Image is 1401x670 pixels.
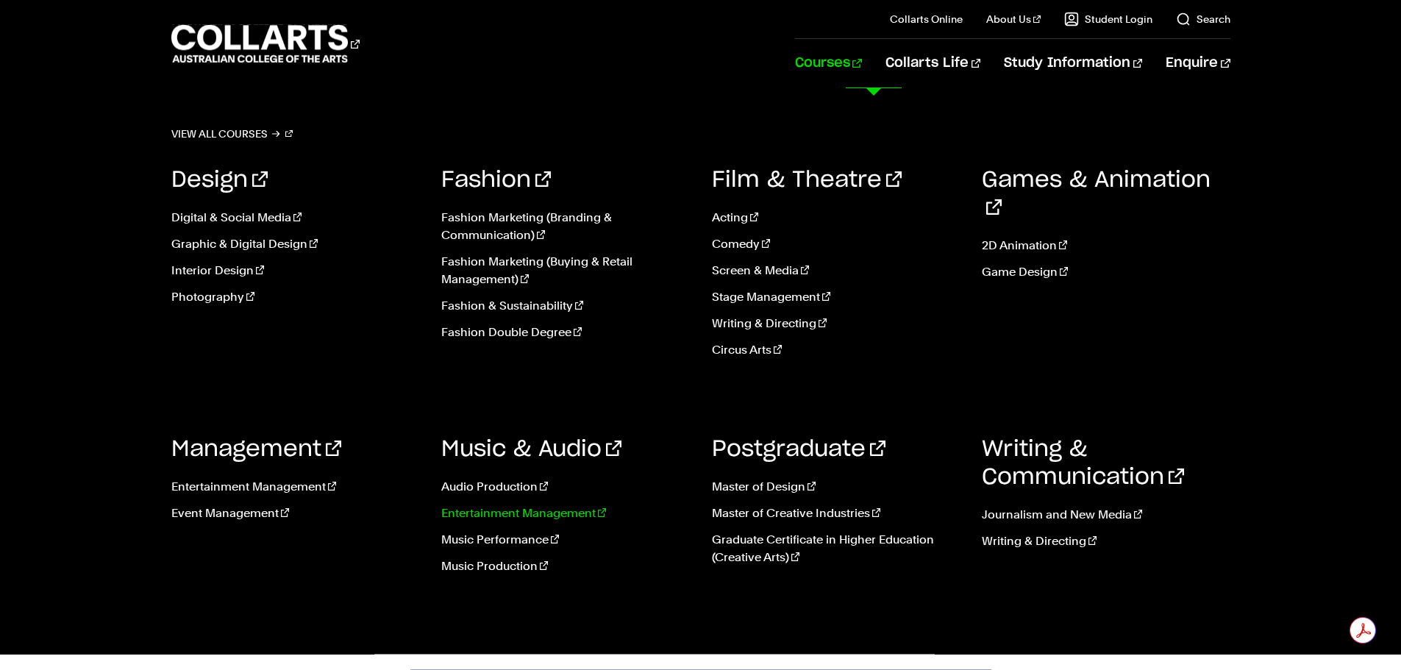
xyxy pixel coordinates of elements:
[441,557,690,575] a: Music Production
[441,253,690,288] a: Fashion Marketing (Buying & Retail Management)
[171,23,360,65] div: Go to homepage
[712,478,960,496] a: Master of Design
[982,263,1230,281] a: Game Design
[171,478,420,496] a: Entertainment Management
[441,297,690,315] a: Fashion & Sustainability
[712,262,960,279] a: Screen & Media
[712,209,960,227] a: Acting
[890,12,963,26] a: Collarts Online
[982,237,1230,254] a: 2D Animation
[441,209,690,244] a: Fashion Marketing (Branding & Communication)
[982,532,1230,550] a: Writing & Directing
[982,506,1230,524] a: Journalism and New Media
[171,262,420,279] a: Interior Design
[441,531,690,549] a: Music Performance
[171,235,420,253] a: Graphic & Digital Design
[171,288,420,306] a: Photography
[441,505,690,522] a: Entertainment Management
[171,505,420,522] a: Event Management
[982,169,1211,219] a: Games & Animation
[712,531,960,566] a: Graduate Certificate in Higher Education (Creative Arts)
[986,12,1041,26] a: About Us
[712,438,885,460] a: Postgraduate
[1064,12,1152,26] a: Student Login
[712,505,960,522] a: Master of Creative Industries
[171,124,293,144] a: View all courses
[441,169,551,191] a: Fashion
[712,235,960,253] a: Comedy
[171,438,341,460] a: Management
[441,438,621,460] a: Music & Audio
[441,478,690,496] a: Audio Production
[795,39,862,88] a: Courses
[712,341,960,359] a: Circus Arts
[712,169,902,191] a: Film & Theatre
[982,438,1184,488] a: Writing & Communication
[441,324,690,341] a: Fashion Double Degree
[1176,12,1230,26] a: Search
[712,288,960,306] a: Stage Management
[171,169,268,191] a: Design
[712,315,960,332] a: Writing & Directing
[1166,39,1230,88] a: Enquire
[171,209,420,227] a: Digital & Social Media
[1004,39,1142,88] a: Study Information
[885,39,980,88] a: Collarts Life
